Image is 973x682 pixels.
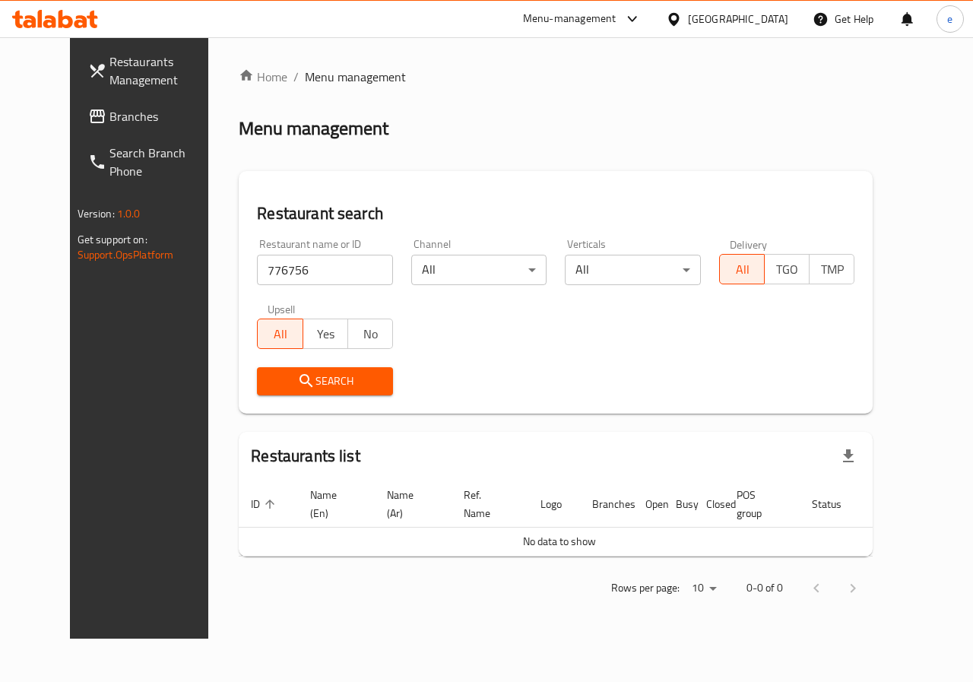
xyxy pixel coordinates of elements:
button: TGO [764,254,810,284]
a: Home [239,68,287,86]
button: Search [257,367,393,395]
span: TGO [771,259,803,281]
input: Search for restaurant name or ID.. [257,255,393,285]
th: Open [633,481,664,528]
th: Branches [580,481,633,528]
span: Search [269,372,381,391]
span: Branches [109,107,220,125]
label: Delivery [730,239,768,249]
span: All [726,259,759,281]
li: / [293,68,299,86]
span: Restaurants Management [109,52,220,89]
span: Status [812,495,861,513]
nav: breadcrumb [239,68,873,86]
h2: Restaurants list [251,445,360,468]
div: All [411,255,547,285]
p: Rows per page: [611,579,680,598]
span: 1.0.0 [117,204,141,224]
a: Restaurants Management [76,43,233,98]
th: Busy [664,481,694,528]
span: Ref. Name [464,486,510,522]
span: POS group [737,486,781,522]
label: Upsell [268,303,296,314]
h2: Menu management [239,116,388,141]
button: Yes [303,319,348,349]
div: [GEOGRAPHIC_DATA] [688,11,788,27]
span: No [354,323,387,345]
span: No data to show [523,531,596,551]
span: ID [251,495,280,513]
span: Yes [309,323,342,345]
button: TMP [809,254,854,284]
span: All [264,323,296,345]
div: Rows per page: [686,577,722,600]
span: Version: [78,204,115,224]
a: Branches [76,98,233,135]
h2: Restaurant search [257,202,854,225]
a: Search Branch Phone [76,135,233,189]
span: TMP [816,259,848,281]
span: Search Branch Phone [109,144,220,180]
div: All [565,255,701,285]
th: Logo [528,481,580,528]
th: Closed [694,481,724,528]
div: Menu-management [523,10,616,28]
button: All [719,254,765,284]
div: Export file [830,438,867,474]
a: Support.OpsPlatform [78,245,174,265]
span: Menu management [305,68,406,86]
span: e [947,11,952,27]
span: Name (En) [310,486,357,522]
table: enhanced table [239,481,932,557]
span: Get support on: [78,230,147,249]
p: 0-0 of 0 [746,579,783,598]
button: No [347,319,393,349]
span: Name (Ar) [387,486,433,522]
button: All [257,319,303,349]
